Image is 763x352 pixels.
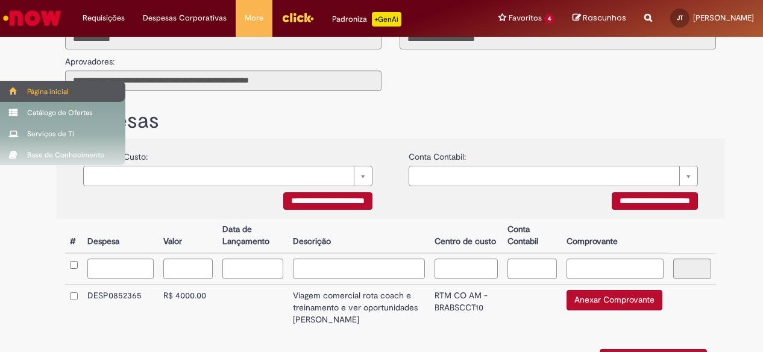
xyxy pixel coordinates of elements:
th: # [65,219,83,253]
span: Requisições [83,12,125,24]
h1: Despesas [65,109,716,133]
label: Aprovadores: [65,49,115,68]
span: More [245,12,263,24]
label: Conta Contabil: [409,145,466,163]
td: DESP0852365 [83,284,159,331]
a: Limpar campo {0} [83,166,372,186]
span: [PERSON_NAME] [693,13,754,23]
td: R$ 4000.00 [159,284,218,331]
span: JT [677,14,683,22]
a: Limpar campo {0} [409,166,698,186]
img: click_logo_yellow_360x200.png [281,8,314,27]
td: Anexar Comprovante [562,284,668,331]
div: Padroniza [332,12,401,27]
td: Viagem comercial rota coach e treinamento e ver oportunidades [PERSON_NAME] [288,284,430,331]
span: Despesas Corporativas [143,12,227,24]
th: Data de Lançamento [218,219,288,253]
td: RTM CO AM - BRABSCCT10 [430,284,503,331]
a: Rascunhos [573,13,626,24]
th: Despesa [83,219,159,253]
span: 4 [544,14,554,24]
p: +GenAi [372,12,401,27]
th: Comprovante [562,219,668,253]
button: Anexar Comprovante [567,290,662,310]
th: Conta Contabil [503,219,562,253]
th: Valor [159,219,218,253]
th: Centro de custo [430,219,503,253]
span: Favoritos [509,12,542,24]
span: Rascunhos [583,12,626,24]
th: Descrição [288,219,430,253]
img: ServiceNow [1,6,63,30]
